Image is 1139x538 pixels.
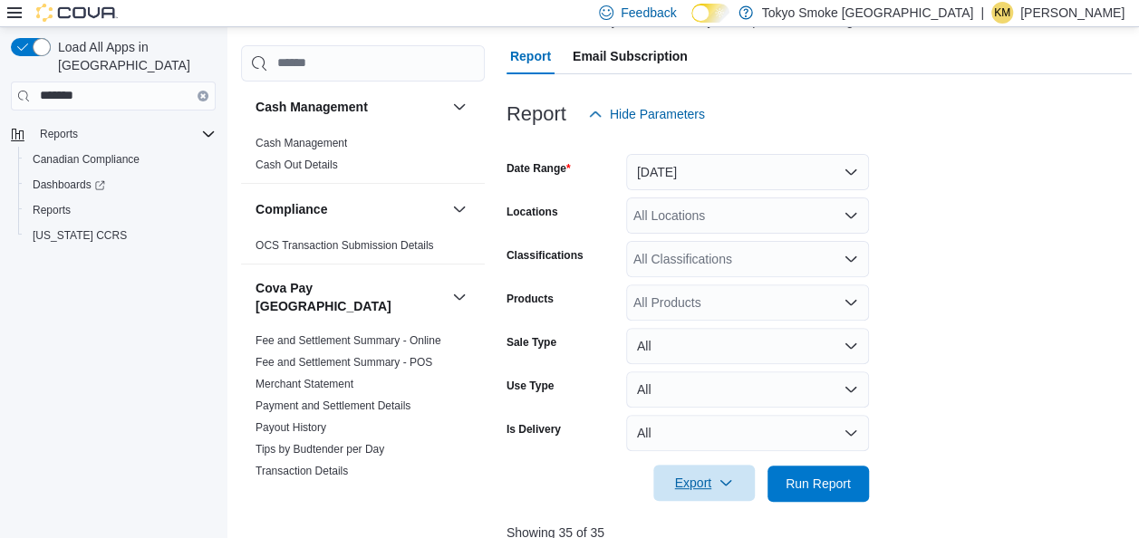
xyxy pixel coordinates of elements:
[786,475,851,493] span: Run Report
[11,114,216,295] nav: Complex example
[25,199,78,221] a: Reports
[991,2,1013,24] div: Krista Maitland
[25,149,147,170] a: Canadian Compliance
[256,442,384,456] span: Tips by Budtender per Day
[449,286,470,308] button: Cova Pay [GEOGRAPHIC_DATA]
[256,137,347,149] a: Cash Management
[507,292,554,306] label: Products
[241,330,485,489] div: Cova Pay [GEOGRAPHIC_DATA]
[653,465,755,501] button: Export
[626,415,869,451] button: All
[256,98,368,116] h3: Cash Management
[25,225,134,246] a: [US_STATE] CCRS
[256,159,338,171] a: Cash Out Details
[33,203,71,217] span: Reports
[507,335,556,350] label: Sale Type
[994,2,1010,24] span: KM
[664,465,744,501] span: Export
[767,466,869,502] button: Run Report
[980,2,984,24] p: |
[18,172,223,197] a: Dashboards
[256,334,441,347] a: Fee and Settlement Summary - Online
[507,379,554,393] label: Use Type
[33,178,105,192] span: Dashboards
[844,295,858,310] button: Open list of options
[1020,2,1125,24] p: [PERSON_NAME]
[507,103,566,125] h3: Report
[256,279,445,315] button: Cova Pay [GEOGRAPHIC_DATA]
[256,238,434,253] span: OCS Transaction Submission Details
[256,378,353,390] a: Merchant Statement
[33,228,127,243] span: [US_STATE] CCRS
[510,38,551,74] span: Report
[256,136,347,150] span: Cash Management
[256,399,410,413] span: Payment and Settlement Details
[256,98,445,116] button: Cash Management
[762,2,974,24] p: Tokyo Smoke [GEOGRAPHIC_DATA]
[626,154,869,190] button: [DATE]
[256,399,410,412] a: Payment and Settlement Details
[844,252,858,266] button: Open list of options
[256,421,326,434] a: Payout History
[256,377,353,391] span: Merchant Statement
[507,248,584,263] label: Classifications
[256,356,432,369] a: Fee and Settlement Summary - POS
[581,96,712,132] button: Hide Parameters
[256,200,327,218] h3: Compliance
[256,158,338,172] span: Cash Out Details
[256,200,445,218] button: Compliance
[610,105,705,123] span: Hide Parameters
[256,465,348,477] a: Transaction Details
[256,239,434,252] a: OCS Transaction Submission Details
[18,197,223,223] button: Reports
[507,161,571,176] label: Date Range
[198,91,208,101] button: Clear input
[256,355,432,370] span: Fee and Settlement Summary - POS
[4,121,223,147] button: Reports
[25,225,216,246] span: Washington CCRS
[691,23,692,24] span: Dark Mode
[25,174,216,196] span: Dashboards
[18,223,223,248] button: [US_STATE] CCRS
[256,464,348,478] span: Transaction Details
[626,371,869,408] button: All
[256,443,384,456] a: Tips by Budtender per Day
[621,4,676,22] span: Feedback
[256,333,441,348] span: Fee and Settlement Summary - Online
[25,199,216,221] span: Reports
[449,96,470,118] button: Cash Management
[33,123,216,145] span: Reports
[449,198,470,220] button: Compliance
[626,328,869,364] button: All
[256,420,326,435] span: Payout History
[241,235,485,264] div: Compliance
[573,38,688,74] span: Email Subscription
[25,149,216,170] span: Canadian Compliance
[691,4,729,23] input: Dark Mode
[40,127,78,141] span: Reports
[33,152,140,167] span: Canadian Compliance
[241,132,485,183] div: Cash Management
[507,205,558,219] label: Locations
[507,422,561,437] label: Is Delivery
[25,174,112,196] a: Dashboards
[18,147,223,172] button: Canadian Compliance
[51,38,216,74] span: Load All Apps in [GEOGRAPHIC_DATA]
[844,208,858,223] button: Open list of options
[33,123,85,145] button: Reports
[36,4,118,22] img: Cova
